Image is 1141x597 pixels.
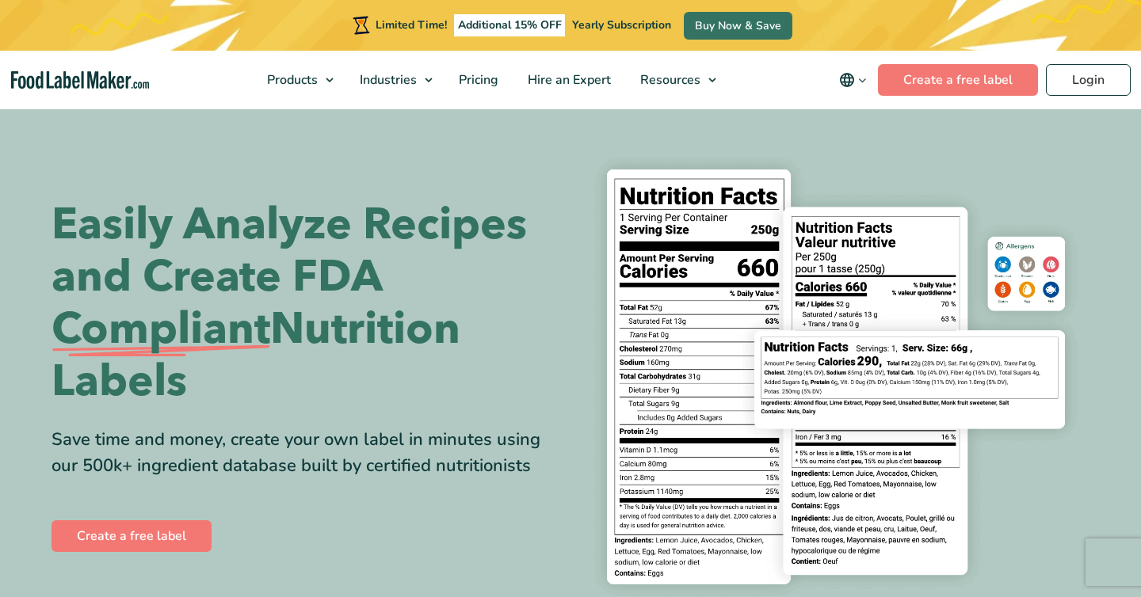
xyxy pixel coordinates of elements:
[253,51,342,109] a: Products
[262,71,319,89] span: Products
[626,51,724,109] a: Resources
[635,71,702,89] span: Resources
[523,71,612,89] span: Hire an Expert
[513,51,622,109] a: Hire an Expert
[345,51,441,109] a: Industries
[376,17,447,32] span: Limited Time!
[445,51,509,109] a: Pricing
[572,17,671,32] span: Yearly Subscription
[454,71,500,89] span: Pricing
[684,12,792,40] a: Buy Now & Save
[1046,64,1131,96] a: Login
[52,303,270,356] span: Compliant
[355,71,418,89] span: Industries
[52,520,212,552] a: Create a free label
[52,427,559,479] div: Save time and money, create your own label in minutes using our 500k+ ingredient database built b...
[52,199,559,408] h1: Easily Analyze Recipes and Create FDA Nutrition Labels
[454,14,566,36] span: Additional 15% OFF
[878,64,1038,96] a: Create a free label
